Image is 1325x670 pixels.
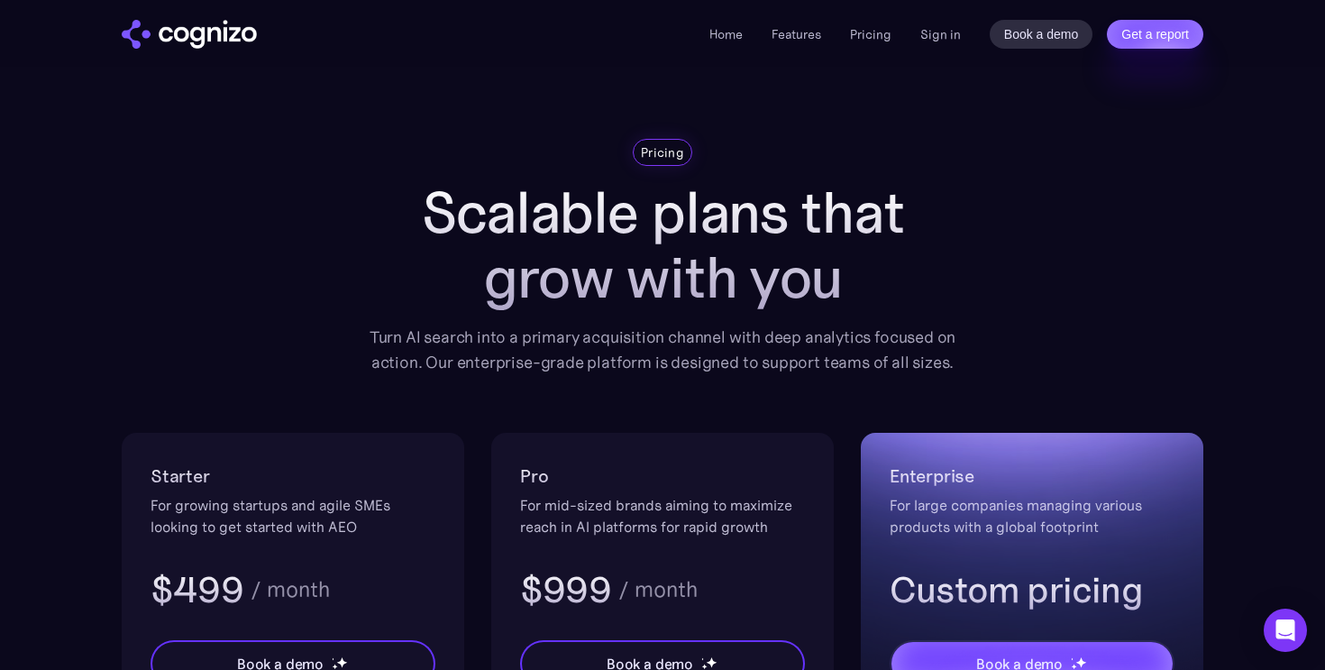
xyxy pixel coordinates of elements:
h3: $999 [520,566,611,613]
img: star [701,657,704,660]
div: For growing startups and agile SMEs looking to get started with AEO [151,494,435,537]
a: home [122,20,257,49]
a: Book a demo [990,20,1093,49]
img: star [332,657,334,660]
h2: Pro [520,462,805,491]
img: star [701,664,708,670]
h3: Custom pricing [890,566,1174,613]
a: Home [709,26,743,42]
img: star [1071,657,1074,660]
div: Turn AI search into a primary acquisition channel with deep analytics focused on action. Our ente... [356,325,969,375]
img: cognizo logo [122,20,257,49]
img: star [1071,664,1077,670]
h2: Enterprise [890,462,1174,491]
h3: $499 [151,566,243,613]
img: star [336,656,348,668]
div: / month [251,579,330,601]
img: star [706,656,717,668]
img: star [332,664,338,670]
div: Open Intercom Messenger [1264,609,1307,652]
h1: Scalable plans that grow with you [356,180,969,310]
a: Get a report [1107,20,1203,49]
div: For mid-sized brands aiming to maximize reach in AI platforms for rapid growth [520,494,805,537]
a: Pricing [850,26,891,42]
a: Sign in [920,23,961,45]
div: / month [618,579,698,601]
div: For large companies managing various products with a global footprint [890,494,1174,537]
div: Pricing [641,143,684,161]
h2: Starter [151,462,435,491]
a: Features [772,26,821,42]
img: star [1075,656,1087,668]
